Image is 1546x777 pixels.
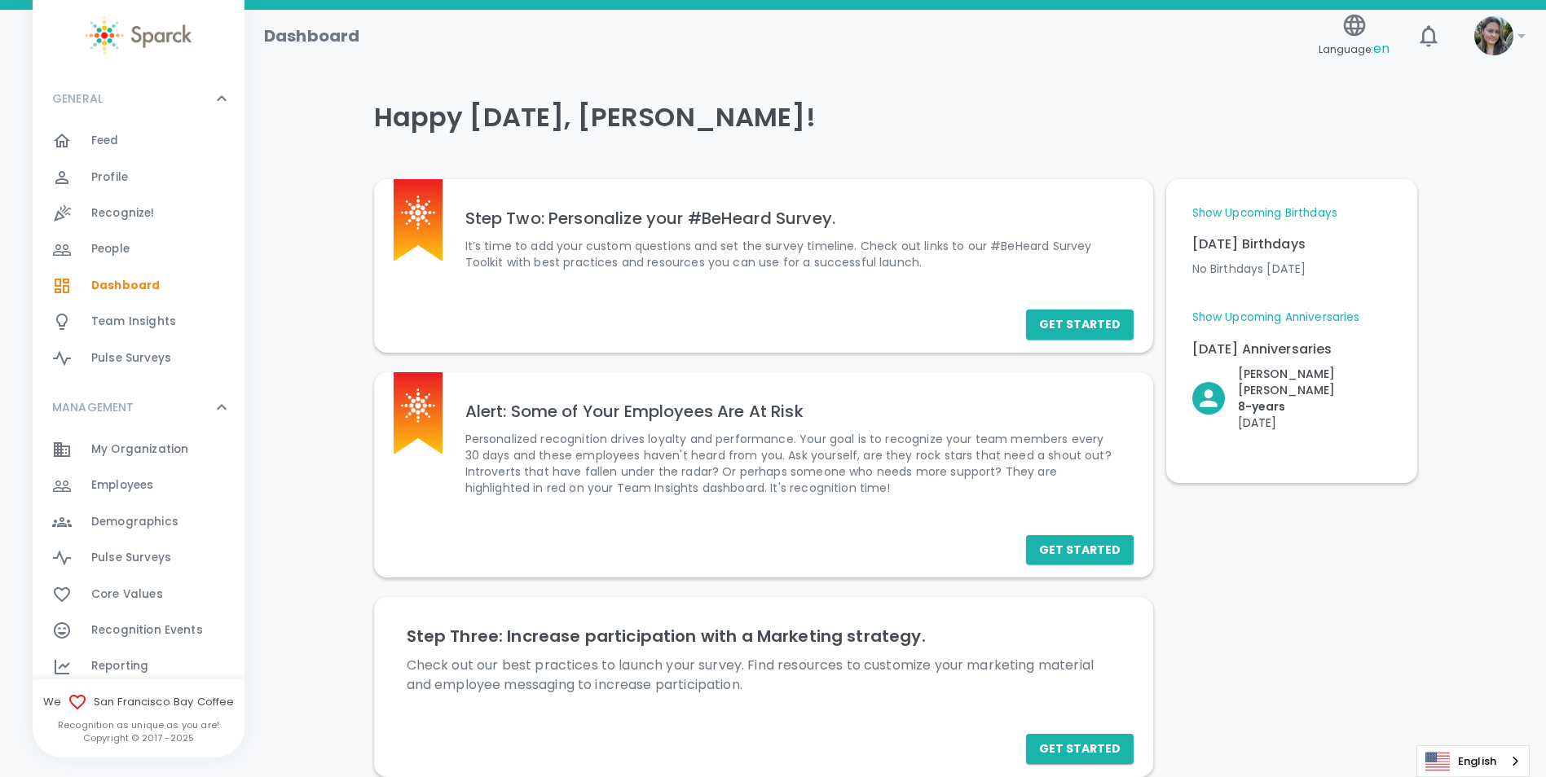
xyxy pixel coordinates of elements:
a: Profile [33,160,244,195]
a: Pulse Surveys [33,540,244,576]
img: Sparck logo [401,195,435,230]
p: Personalized recognition drives loyalty and performance. Your goal is to recognize your team memb... [465,431,1121,496]
a: Show Upcoming Anniversaries [1192,309,1360,326]
p: [DATE] [1238,415,1391,431]
p: 8- years [1238,398,1391,415]
img: Sparck logo [86,16,192,55]
span: Language: [1319,38,1390,60]
span: Recognition Events [91,622,203,639]
h6: Alert: Some of Your Employees Are At Risk [465,398,1121,424]
h6: Step Three: Increase participation with a Marketing strategy. [407,623,1121,649]
p: MANAGEMENT [52,399,134,415]
span: Pulse Surveys [91,550,171,566]
div: GENERAL [33,123,244,383]
span: We San Francisco Bay Coffee [33,692,244,712]
span: Core Values [91,586,163,603]
img: Picture of Mackenzie [1474,16,1513,55]
p: Recognition as unique as you are! [33,718,244,731]
a: English [1417,746,1529,776]
a: People [33,231,244,267]
span: Recognize! [91,205,155,222]
a: Pulse Surveys [33,340,244,376]
img: Sparck logo [401,388,435,423]
div: Click to Recognize! [1179,353,1391,431]
span: Dashboard [91,278,160,294]
a: Reporting [33,648,244,684]
span: Team Insights [91,314,176,330]
p: GENERAL [52,90,103,107]
a: Sparck logo [33,16,244,55]
h1: Dashboard [264,23,359,49]
a: Team Insights [33,304,244,340]
p: [DATE] Anniversaries [1192,340,1391,359]
p: No Birthdays [DATE] [1192,261,1391,277]
span: Profile [91,169,128,186]
p: It’s time to add your custom questions and set the survey timeline. Check out links to our #BeHea... [465,238,1121,270]
span: Demographics [91,514,178,530]
h4: Happy [DATE], [PERSON_NAME]! [374,101,1417,134]
span: Reporting [91,658,148,674]
p: [PERSON_NAME] [PERSON_NAME] [1238,366,1391,398]
button: Language:en [1312,7,1396,65]
a: Feed [33,123,244,159]
p: Check out our best practices to launch your survey. Find resources to customize your marketing ma... [407,656,1121,695]
button: Get Started [1026,309,1134,340]
a: Show Upcoming Birthdays [1192,205,1337,222]
span: People [91,241,130,257]
span: Employees [91,477,153,494]
button: Click to Recognize! [1192,366,1391,431]
a: Dashboard [33,268,244,304]
div: MANAGEMENT [33,383,244,432]
a: Recognition Events [33,612,244,648]
p: Copyright © 2017 - 2025 [33,731,244,744]
a: My Organization [33,432,244,468]
span: en [1373,39,1390,58]
div: GENERAL [33,74,244,123]
span: My Organization [91,441,188,458]
button: Get Started [1026,535,1134,565]
a: Employees [33,468,244,503]
span: Feed [91,133,119,149]
p: [DATE] Birthdays [1192,235,1391,254]
a: Core Values [33,577,244,612]
div: Language [1416,745,1530,777]
h6: Step Two: Personalize your #BeHeard Survey. [465,205,1121,231]
a: Demographics [33,504,244,540]
span: Pulse Surveys [91,350,171,367]
button: Get Started [1026,734,1134,764]
aside: Language selected: English [1416,745,1530,777]
a: Recognize! [33,195,244,231]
